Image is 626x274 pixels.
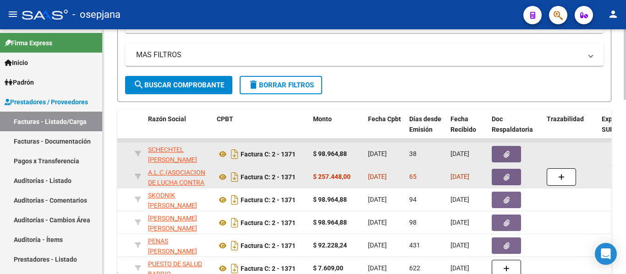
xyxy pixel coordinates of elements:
[213,109,309,150] datatable-header-cell: CPBT
[409,150,417,157] span: 38
[5,38,52,48] span: Firma Express
[248,79,259,90] mat-icon: delete
[406,109,447,150] datatable-header-cell: Días desde Emisión
[450,115,476,133] span: Fecha Recibido
[409,173,417,180] span: 65
[144,109,213,150] datatable-header-cell: Razón Social
[409,219,417,226] span: 98
[608,9,619,20] mat-icon: person
[148,213,209,232] div: 27258672556
[241,150,296,158] strong: Factura C: 2 - 1371
[450,150,469,157] span: [DATE]
[240,76,322,94] button: Borrar Filtros
[313,264,343,272] strong: $ 7.609,00
[241,242,296,249] strong: Factura C: 2 - 1371
[313,173,351,180] strong: $ 257.448,00
[136,50,582,60] mat-panel-title: MAS FILTROS
[488,109,543,150] datatable-header-cell: Doc Respaldatoria
[241,196,296,204] strong: Factura C: 2 - 1371
[547,115,584,123] span: Trazabilidad
[148,146,197,164] span: SCHECHTEL [PERSON_NAME]
[450,196,469,203] span: [DATE]
[368,264,387,272] span: [DATE]
[148,215,197,232] span: [PERSON_NAME] [PERSON_NAME]
[450,219,469,226] span: [DATE]
[450,264,469,272] span: [DATE]
[368,173,387,180] span: [DATE]
[148,115,186,123] span: Razón Social
[368,150,387,157] span: [DATE]
[309,109,364,150] datatable-header-cell: Monto
[133,79,144,90] mat-icon: search
[241,173,296,181] strong: Factura C: 2 - 1371
[447,109,488,150] datatable-header-cell: Fecha Recibido
[409,115,441,133] span: Días desde Emisión
[248,81,314,89] span: Borrar Filtros
[492,115,533,133] span: Doc Respaldatoria
[133,81,224,89] span: Buscar Comprobante
[313,115,332,123] span: Monto
[368,219,387,226] span: [DATE]
[313,219,347,226] strong: $ 98.964,88
[148,145,209,164] div: 27264277669
[229,238,241,253] i: Descargar documento
[217,115,233,123] span: CPBT
[543,109,598,150] datatable-header-cell: Trazabilidad
[595,243,617,265] div: Open Intercom Messenger
[5,97,88,107] span: Prestadores / Proveedores
[409,264,420,272] span: 622
[241,265,296,272] strong: Factura C: 2 - 1371
[450,173,469,180] span: [DATE]
[368,242,387,249] span: [DATE]
[148,169,205,197] span: A.L.C.(ASOCIACION DE LUCHA CONTRA EL CANCER)
[7,9,18,20] mat-icon: menu
[148,237,197,255] span: PENAS [PERSON_NAME]
[148,192,197,210] span: SKODNIK [PERSON_NAME]
[409,242,420,249] span: 431
[313,242,347,249] strong: $ 92.228,24
[313,150,347,157] strong: $ 98.964,88
[148,236,209,255] div: 27252565057
[125,44,604,66] mat-expansion-panel-header: MAS FILTROS
[368,196,387,203] span: [DATE]
[229,147,241,161] i: Descargar documento
[229,170,241,184] i: Descargar documento
[72,5,121,25] span: - osepjana
[5,77,34,87] span: Padrón
[229,193,241,207] i: Descargar documento
[409,196,417,203] span: 94
[229,215,241,230] i: Descargar documento
[241,219,296,226] strong: Factura C: 2 - 1371
[148,167,209,187] div: 30709282693
[450,242,469,249] span: [DATE]
[313,196,347,203] strong: $ 98.964,88
[364,109,406,150] datatable-header-cell: Fecha Cpbt
[148,190,209,210] div: 27344120205
[125,76,232,94] button: Buscar Comprobante
[368,115,401,123] span: Fecha Cpbt
[5,58,28,68] span: Inicio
